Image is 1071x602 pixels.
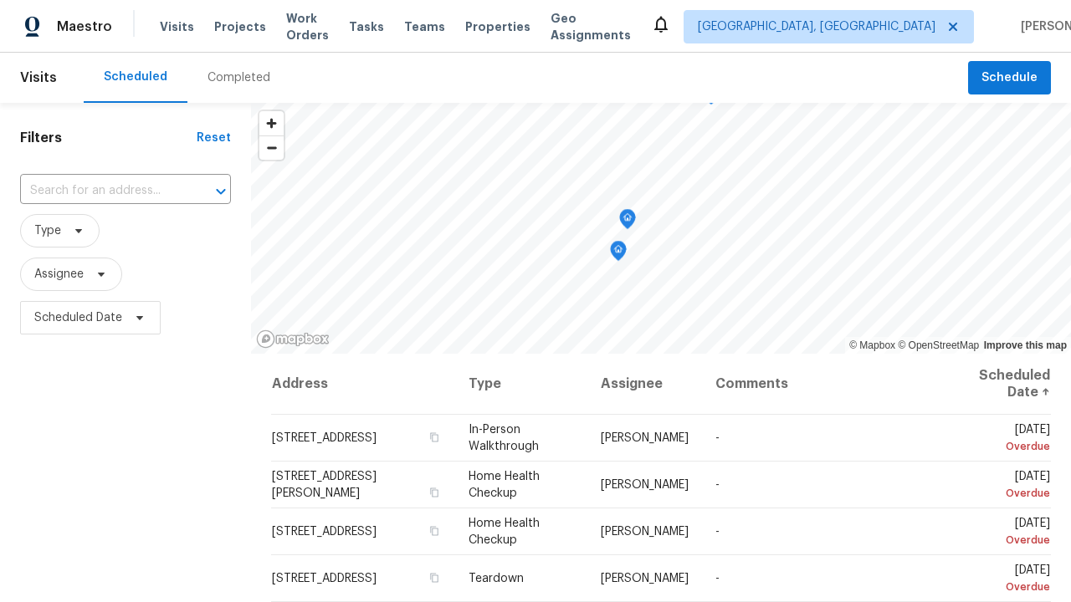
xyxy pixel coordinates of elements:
span: Home Health Checkup [469,518,540,546]
span: Projects [214,18,266,35]
span: Teardown [469,573,524,584]
div: Reset [197,130,231,146]
div: Scheduled [104,69,167,85]
span: [PERSON_NAME] [601,573,689,584]
span: Home Health Checkup [469,471,540,499]
span: - [715,479,720,491]
span: [GEOGRAPHIC_DATA], [GEOGRAPHIC_DATA] [698,18,935,35]
span: [STREET_ADDRESS] [272,432,377,444]
th: Assignee [587,354,702,415]
div: Map marker [619,209,636,235]
span: [DATE] [950,424,1050,455]
a: Mapbox homepage [256,329,330,349]
span: [STREET_ADDRESS] [272,526,377,538]
span: Type [34,222,61,239]
div: Map marker [610,241,627,267]
span: Properties [465,18,530,35]
span: [STREET_ADDRESS][PERSON_NAME] [272,471,377,499]
button: Copy Address [427,523,442,538]
div: Overdue [950,532,1050,548]
span: Schedule [981,68,1038,89]
span: [DATE] [950,564,1050,595]
button: Schedule [968,61,1051,95]
span: [PERSON_NAME] [601,479,689,491]
span: [PERSON_NAME] [601,526,689,538]
span: [DATE] [950,518,1050,548]
th: Scheduled Date ↑ [936,354,1051,415]
span: Geo Assignments [551,10,631,43]
span: Maestro [57,18,112,35]
th: Address [271,354,455,415]
h1: Filters [20,130,197,146]
span: [PERSON_NAME] [601,432,689,444]
div: Completed [208,69,270,86]
button: Copy Address [427,430,442,445]
button: Copy Address [427,485,442,500]
span: In-Person Walkthrough [469,424,539,452]
a: Mapbox [849,339,895,351]
a: OpenStreetMap [898,339,979,351]
span: Scheduled Date [34,309,122,326]
span: Assignee [34,266,84,283]
canvas: Map [251,103,1071,354]
span: Tasks [349,21,384,33]
button: Open [209,180,233,203]
span: [DATE] [950,471,1050,502]
span: - [715,573,720,584]
span: Visits [20,59,57,96]
span: Visits [160,18,194,35]
div: Overdue [950,485,1050,502]
button: Zoom out [259,135,284,160]
span: - [715,526,720,538]
div: Overdue [950,579,1050,595]
th: Comments [702,354,936,415]
th: Type [455,354,587,415]
span: [STREET_ADDRESS] [272,573,377,584]
button: Copy Address [427,570,442,585]
div: Overdue [950,438,1050,455]
input: Search for an address... [20,178,184,204]
span: Work Orders [286,10,329,43]
button: Zoom in [259,111,284,135]
a: Improve this map [984,339,1067,351]
span: - [715,432,720,444]
span: Teams [404,18,445,35]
